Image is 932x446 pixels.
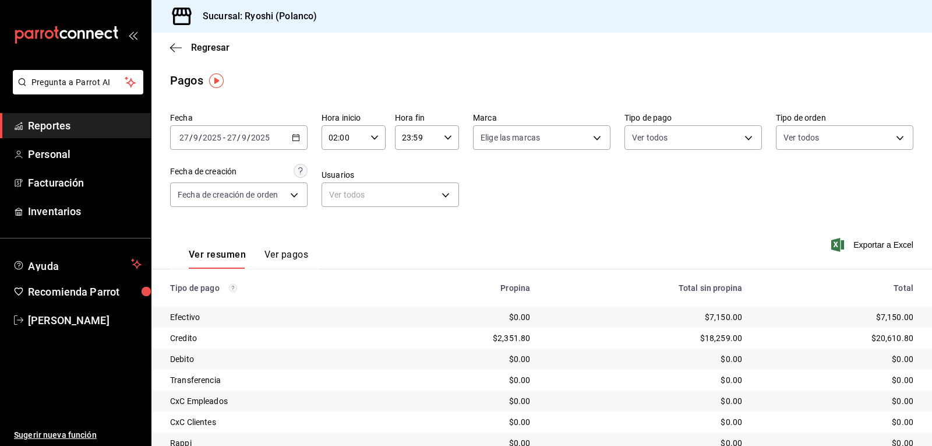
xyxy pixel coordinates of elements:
[761,283,913,293] div: Total
[405,395,531,407] div: $0.00
[128,30,137,40] button: open_drawer_menu
[322,171,459,179] label: Usuarios
[13,70,143,94] button: Pregunta a Parrot AI
[250,133,270,142] input: ----
[395,114,459,122] label: Hora fin
[776,114,913,122] label: Tipo de orden
[28,118,142,134] span: Reportes
[624,114,762,122] label: Tipo de pago
[761,353,913,365] div: $0.00
[193,9,317,23] h3: Sucursal: Ryoshi (Polanco)
[191,42,230,53] span: Regresar
[170,395,386,407] div: CxC Empleados
[405,353,531,365] div: $0.00
[241,133,247,142] input: --
[549,311,742,323] div: $7,150.00
[179,133,189,142] input: --
[170,374,386,386] div: Transferencia
[170,416,386,428] div: CxC Clientes
[549,353,742,365] div: $0.00
[170,311,386,323] div: Efectivo
[761,395,913,407] div: $0.00
[170,332,386,344] div: Credito
[28,203,142,219] span: Inventarios
[834,238,913,252] button: Exportar a Excel
[632,132,668,143] span: Ver todos
[783,132,819,143] span: Ver todos
[170,42,230,53] button: Regresar
[189,133,193,142] span: /
[189,249,308,269] div: navigation tabs
[223,133,225,142] span: -
[170,114,308,122] label: Fecha
[209,73,224,88] img: Tooltip marker
[237,133,241,142] span: /
[405,283,531,293] div: Propina
[170,166,236,178] div: Fecha de creación
[761,416,913,428] div: $0.00
[31,76,125,89] span: Pregunta a Parrot AI
[473,114,610,122] label: Marca
[549,416,742,428] div: $0.00
[322,182,459,207] div: Ver todos
[8,85,143,97] a: Pregunta a Parrot AI
[549,395,742,407] div: $0.00
[170,283,386,293] div: Tipo de pago
[481,132,540,143] span: Elige las marcas
[229,284,237,292] svg: Los pagos realizados con Pay y otras terminales son montos brutos.
[199,133,202,142] span: /
[761,311,913,323] div: $7,150.00
[193,133,199,142] input: --
[28,146,142,162] span: Personal
[28,175,142,191] span: Facturación
[247,133,250,142] span: /
[405,311,531,323] div: $0.00
[170,72,203,89] div: Pagos
[264,249,308,269] button: Ver pagos
[227,133,237,142] input: --
[28,257,126,271] span: Ayuda
[170,353,386,365] div: Debito
[405,416,531,428] div: $0.00
[178,189,278,201] span: Fecha de creación de orden
[202,133,222,142] input: ----
[322,114,386,122] label: Hora inicio
[761,374,913,386] div: $0.00
[189,249,246,269] button: Ver resumen
[28,284,142,300] span: Recomienda Parrot
[549,332,742,344] div: $18,259.00
[549,374,742,386] div: $0.00
[28,312,142,328] span: [PERSON_NAME]
[761,332,913,344] div: $20,610.80
[405,332,531,344] div: $2,351.80
[549,283,742,293] div: Total sin propina
[405,374,531,386] div: $0.00
[14,429,142,441] span: Sugerir nueva función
